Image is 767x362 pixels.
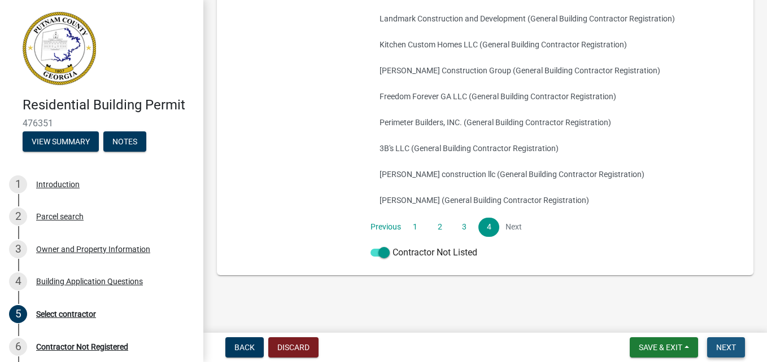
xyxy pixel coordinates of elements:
div: 2 [9,208,27,226]
button: [PERSON_NAME] Construction Group (General Building Contractor Registration) [371,58,742,83]
a: Previous [371,218,401,237]
button: [PERSON_NAME] (General Building Contractor Registration) [371,187,742,213]
button: Discard [268,337,319,357]
button: [PERSON_NAME] construction llc (General Building Contractor Registration) [371,161,742,187]
label: Contractor Not Listed [371,246,477,259]
button: Back [225,337,264,357]
a: 1 [405,218,425,237]
div: Building Application Questions [36,277,143,285]
div: Select contractor [36,310,96,318]
div: Introduction [36,180,80,188]
a: 2 [430,218,450,237]
div: Owner and Property Information [36,245,150,253]
button: View Summary [23,131,99,152]
button: Landmark Construction and Development (General Building Contractor Registration) [371,6,742,32]
button: Save & Exit [630,337,698,357]
div: 1 [9,175,27,193]
span: 476351 [23,118,181,129]
div: Parcel search [36,213,84,220]
span: Next [716,343,736,352]
button: 3B's LLC (General Building Contractor Registration) [371,135,742,161]
a: 3 [454,218,474,237]
div: Contractor Not Registered [36,343,128,351]
nav: Page navigation [371,218,742,237]
button: Freedom Forever GA LLC (General Building Contractor Registration) [371,83,742,109]
h4: Residential Building Permit [23,97,194,113]
button: Kitchen Custom Homes LLC (General Building Contractor Registration) [371,32,742,58]
img: Putnam County, Georgia [23,12,96,85]
button: Notes [103,131,146,152]
div: 4 [9,272,27,290]
div: 3 [9,240,27,258]
span: Save & Exit [639,343,682,352]
button: Next [707,337,745,357]
wm-modal-confirm: Notes [103,138,146,147]
div: 5 [9,305,27,323]
button: Perimeter Builders, INC. (General Building Contractor Registration) [371,109,742,135]
a: 4 [478,218,499,237]
span: Back [234,343,255,352]
wm-modal-confirm: Summary [23,138,99,147]
div: 6 [9,338,27,356]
